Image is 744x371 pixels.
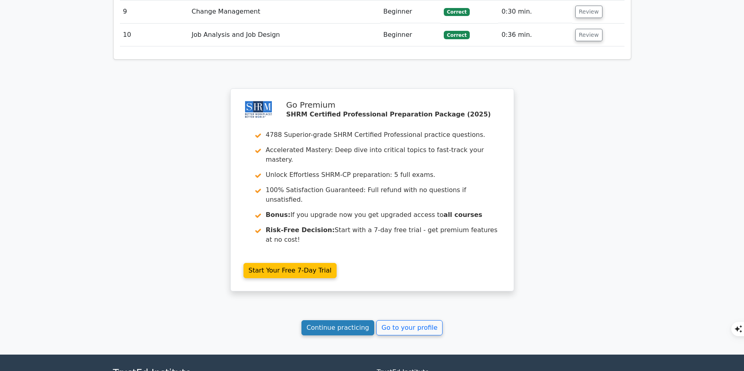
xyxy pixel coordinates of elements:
a: Go to your profile [376,320,443,335]
a: Start Your Free 7-Day Trial [243,263,337,278]
td: Change Management [188,0,380,23]
td: Beginner [380,24,441,46]
td: 9 [120,0,189,23]
button: Review [575,6,602,18]
td: 0:30 min. [498,0,572,23]
button: Review [575,29,602,41]
td: 10 [120,24,189,46]
span: Correct [444,31,470,39]
td: Beginner [380,0,441,23]
a: Continue practicing [301,320,375,335]
td: Job Analysis and Job Design [188,24,380,46]
td: 0:36 min. [498,24,572,46]
span: Correct [444,8,470,16]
